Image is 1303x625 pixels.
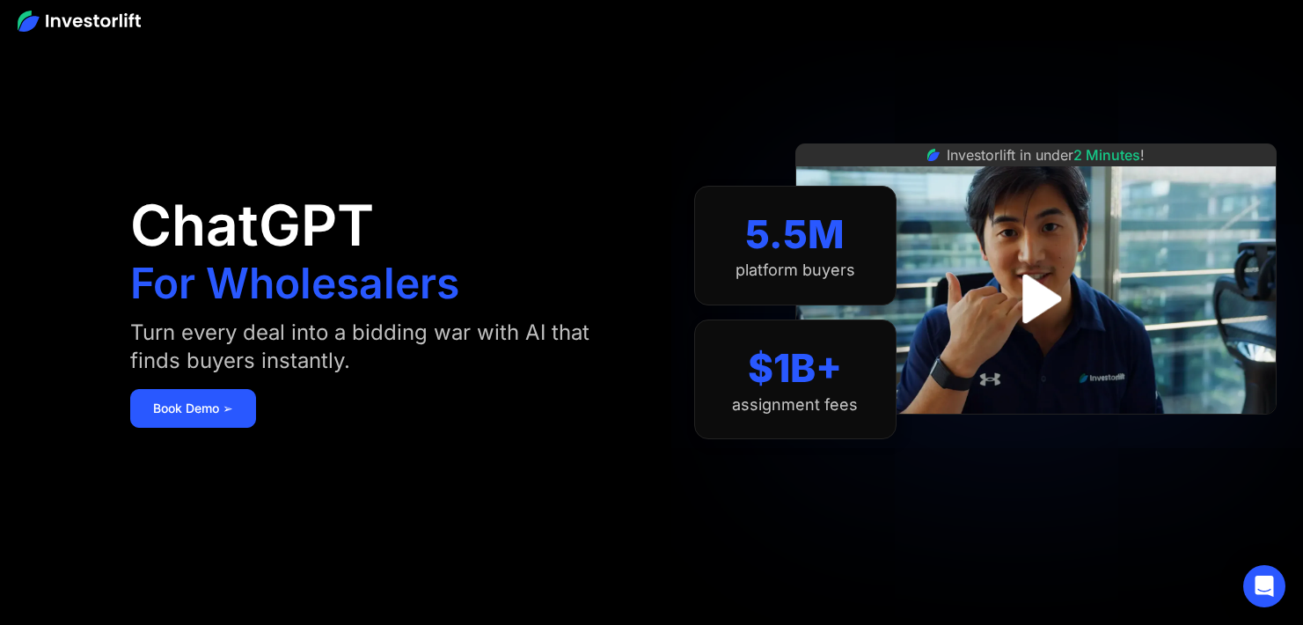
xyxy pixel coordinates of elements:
[130,389,256,428] a: Book Demo ➢
[130,319,597,375] div: Turn every deal into a bidding war with AI that finds buyers instantly.
[997,260,1075,338] a: open lightbox
[904,423,1168,445] iframe: Customer reviews powered by Trustpilot
[130,262,459,305] h1: For Wholesalers
[1073,146,1140,164] span: 2 Minutes
[732,395,858,415] div: assignment fees
[1243,565,1285,607] div: Open Intercom Messenger
[736,261,855,280] div: platform buyers
[130,197,374,254] h1: ChatGPT
[748,345,842,392] div: $1B+
[745,211,845,258] div: 5.5M
[947,144,1145,165] div: Investorlift in under !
